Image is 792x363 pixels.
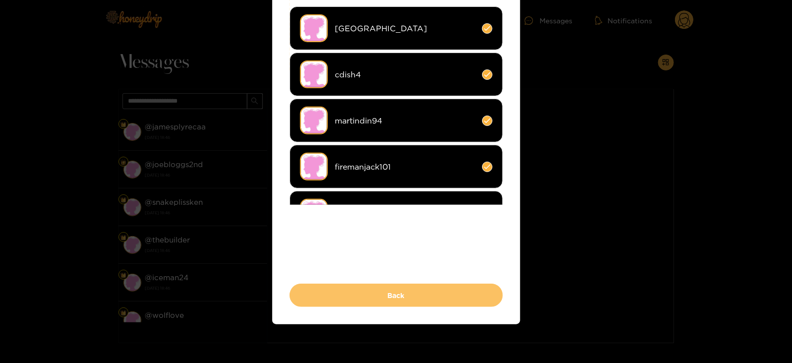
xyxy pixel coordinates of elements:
[290,284,503,307] button: Back
[300,107,328,134] img: no-avatar.png
[335,69,475,80] span: cdish4
[300,199,328,227] img: no-avatar.png
[335,115,475,126] span: martindin94
[300,14,328,42] img: no-avatar.png
[335,23,475,34] span: [GEOGRAPHIC_DATA]
[335,161,475,173] span: firemanjack101
[300,60,328,88] img: no-avatar.png
[300,153,328,181] img: no-avatar.png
